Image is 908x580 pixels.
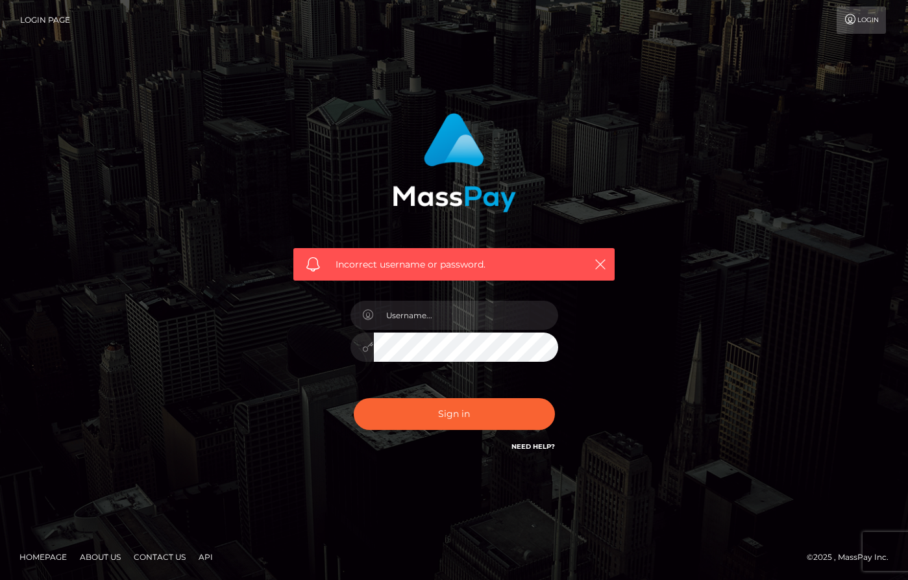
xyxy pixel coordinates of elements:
[837,6,886,34] a: Login
[807,550,898,564] div: © 2025 , MassPay Inc.
[374,301,558,330] input: Username...
[354,398,555,430] button: Sign in
[193,547,218,567] a: API
[336,258,572,271] span: Incorrect username or password.
[511,442,555,451] a: Need Help?
[75,547,126,567] a: About Us
[20,6,70,34] a: Login Page
[393,113,516,212] img: MassPay Login
[14,547,72,567] a: Homepage
[129,547,191,567] a: Contact Us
